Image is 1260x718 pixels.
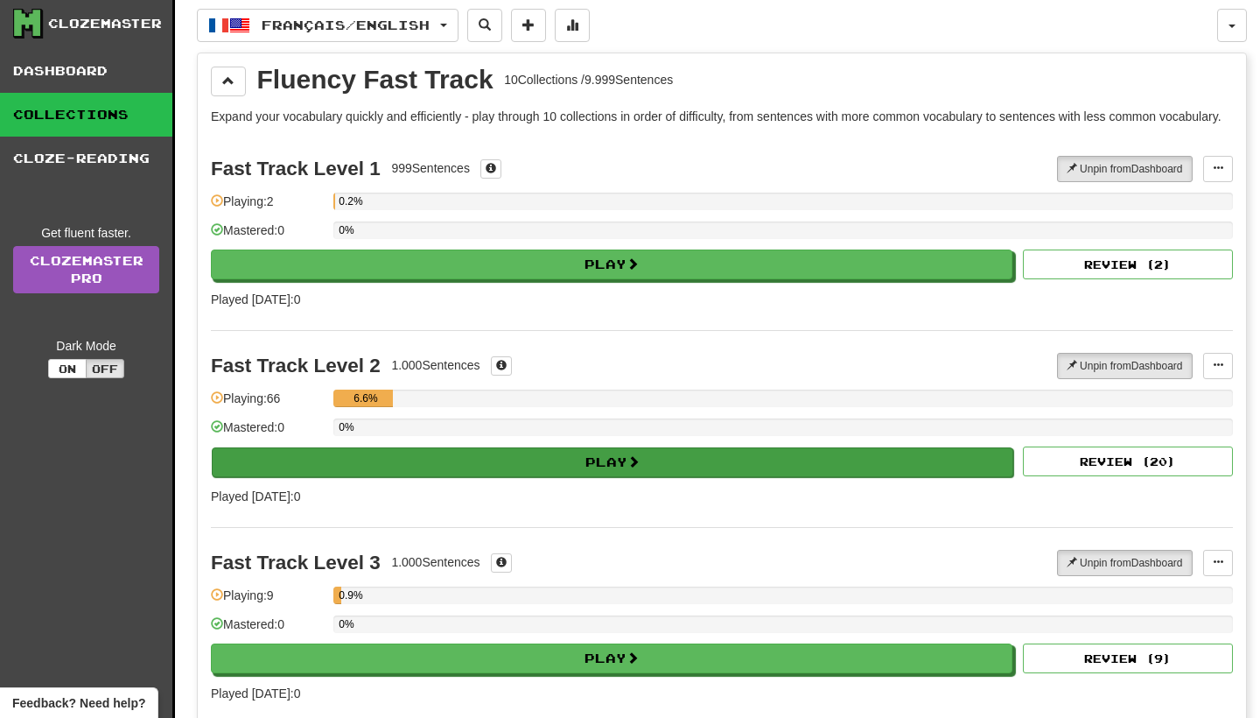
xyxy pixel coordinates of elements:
[1057,550,1193,576] button: Unpin fromDashboard
[1023,250,1233,279] button: Review (2)
[211,222,325,250] div: Mastered: 0
[504,71,673,88] div: 10 Collections / 9.999 Sentences
[1023,447,1233,476] button: Review (20)
[1057,156,1193,182] button: Unpin fromDashboard
[212,447,1013,477] button: Play
[211,419,325,447] div: Mastered: 0
[13,337,159,355] div: Dark Mode
[339,587,341,604] div: 0.9%
[48,359,87,378] button: On
[339,390,393,407] div: 6.6%
[197,9,458,42] button: Français/English
[211,355,381,377] div: Fast Track Level 2
[211,292,300,306] span: Played [DATE]: 0
[12,694,145,712] span: Open feedback widget
[391,553,479,571] div: 1.000 Sentences
[211,587,325,616] div: Playing: 9
[211,644,1012,673] button: Play
[391,356,479,374] div: 1.000 Sentences
[86,359,124,378] button: Off
[211,616,325,644] div: Mastered: 0
[211,158,381,179] div: Fast Track Level 1
[1023,644,1233,673] button: Review (9)
[211,250,1012,279] button: Play
[13,246,159,293] a: ClozemasterPro
[211,193,325,222] div: Playing: 2
[48,15,162,32] div: Clozemaster
[257,67,493,93] div: Fluency Fast Track
[211,552,381,574] div: Fast Track Level 3
[211,108,1233,125] p: Expand your vocabulary quickly and efficiently - play through 10 collections in order of difficul...
[211,390,325,419] div: Playing: 66
[211,489,300,503] span: Played [DATE]: 0
[391,159,470,177] div: 999 Sentences
[555,9,590,42] button: More stats
[511,9,546,42] button: Add sentence to collection
[467,9,502,42] button: Search sentences
[1057,353,1193,379] button: Unpin fromDashboard
[211,686,300,700] span: Played [DATE]: 0
[262,18,430,32] span: Français / English
[13,224,159,242] div: Get fluent faster.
